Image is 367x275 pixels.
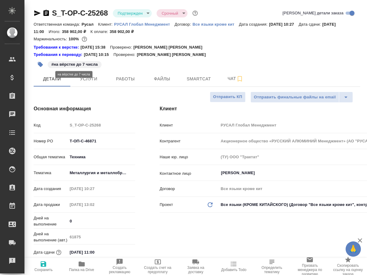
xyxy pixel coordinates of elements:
[160,170,219,177] p: Контактное лицо
[111,75,140,83] span: Работы
[68,217,135,226] input: ✎ Введи что-нибудь
[160,138,219,144] p: Контрагент
[180,266,211,274] span: Заявка на доставку
[43,9,50,17] button: Скопировать ссылку
[250,92,339,103] button: Отправить финальные файлы на email
[74,75,103,83] span: Услуги
[80,44,110,50] p: [DATE] 15:38
[34,9,41,17] button: Скопировать ссылку для ЯМессенджера
[34,122,68,128] p: Код
[68,137,135,145] input: ✎ Введи что-нибудь
[236,75,243,82] svg: Подписаться
[110,44,134,50] p: Проверено:
[34,186,68,192] p: Дата создания
[221,75,250,82] span: Чат
[254,94,336,101] span: Отправить финальные файлы на email
[147,75,177,83] span: Файлы
[84,52,113,58] p: [DATE] 10:15
[213,94,242,101] span: Отправить КП
[113,52,137,58] p: Проверено:
[298,22,322,27] p: Дата сдачи:
[239,22,269,27] p: Дата создания:
[113,9,152,17] div: Подтвержден
[80,35,88,43] button: 0.00 RUB;
[68,168,135,178] div: Металлургия и металлобработка
[142,266,173,274] span: Создать счет на предоплату
[160,202,173,208] p: Проект
[69,37,80,41] p: 100%
[34,249,55,255] p: Дата сдачи
[52,9,108,17] a: S_T-OP-C-25268
[34,231,68,243] p: Дней на выполнение (авт.)
[160,154,219,160] p: Наше юр. лицо
[34,58,47,71] button: Добавить тэг
[257,266,287,274] span: Определить тематику
[34,215,68,227] p: Дней на выполнение
[68,152,135,162] div: Техника
[51,61,98,68] p: #на вёрстке до 7 числа
[133,44,207,50] p: [PERSON_NAME] [PERSON_NAME]
[34,22,82,27] p: Ответственная команда:
[62,258,100,275] button: Папка на Drive
[250,92,353,103] div: split button
[210,92,246,102] button: Отправить КП
[68,233,135,241] input: Пустое поле
[68,121,135,130] input: Пустое поле
[69,268,94,272] span: Папка на Drive
[283,10,343,16] span: [PERSON_NAME] детали заказа
[192,22,239,27] p: Все языки кроме кит
[253,258,291,275] button: Определить тематику
[34,37,69,41] p: Маржинальность:
[37,75,67,83] span: Детали
[98,22,114,27] p: Клиент:
[184,75,213,83] span: Smartcat
[34,105,135,112] h4: Основная информация
[55,248,63,256] button: Если добавить услуги и заполнить их объемом, то дата рассчитается автоматически
[34,44,80,50] div: Нажми, чтобы открыть папку с инструкцией
[34,52,84,58] a: Требования к переводу:
[160,11,180,16] button: Срочный
[175,22,193,27] p: Договор:
[101,258,139,275] button: Создать рекламацию
[348,243,358,255] span: 🙏
[139,258,176,275] button: Создать счет на предоплату
[62,29,90,34] p: 358 902,00 ₽
[114,21,175,27] a: РУСАЛ Глобал Менеджмент
[114,22,175,27] p: РУСАЛ Глобал Менеджмент
[177,258,215,275] button: Заявка на доставку
[109,29,138,34] p: 358 902,00 ₽
[34,138,68,144] p: Номер PO
[34,268,53,272] span: Сохранить
[34,52,84,58] div: Нажми, чтобы открыть папку с инструкцией
[116,11,145,16] button: Подтвержден
[34,154,68,160] p: Общая тематика
[24,258,62,275] button: Сохранить
[68,248,121,257] input: ✎ Введи что-нибудь
[34,170,68,176] p: Тематика
[104,266,135,274] span: Создать рекламацию
[49,29,62,34] p: Итого:
[91,29,110,34] p: К оплате:
[269,22,299,27] p: [DATE] 10:27
[34,202,68,208] p: Дата продажи
[82,22,98,27] p: Русал
[221,268,246,272] span: Добавить Todo
[68,200,121,209] input: Пустое поле
[329,258,367,275] button: Скопировать ссылку на оценку заказа
[34,44,80,50] a: Требования к верстке:
[160,122,219,128] p: Клиент
[192,21,239,27] a: Все языки кроме кит
[191,9,199,17] button: Доп статусы указывают на важность/срочность заказа
[157,9,187,17] div: Подтвержден
[291,258,329,275] button: Призвать менеджера по развитию
[160,186,219,192] p: Договор
[215,258,253,275] button: Добавить Todo
[68,184,121,193] input: Пустое поле
[137,52,210,58] p: [PERSON_NAME] [PERSON_NAME]
[346,241,361,257] button: 🙏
